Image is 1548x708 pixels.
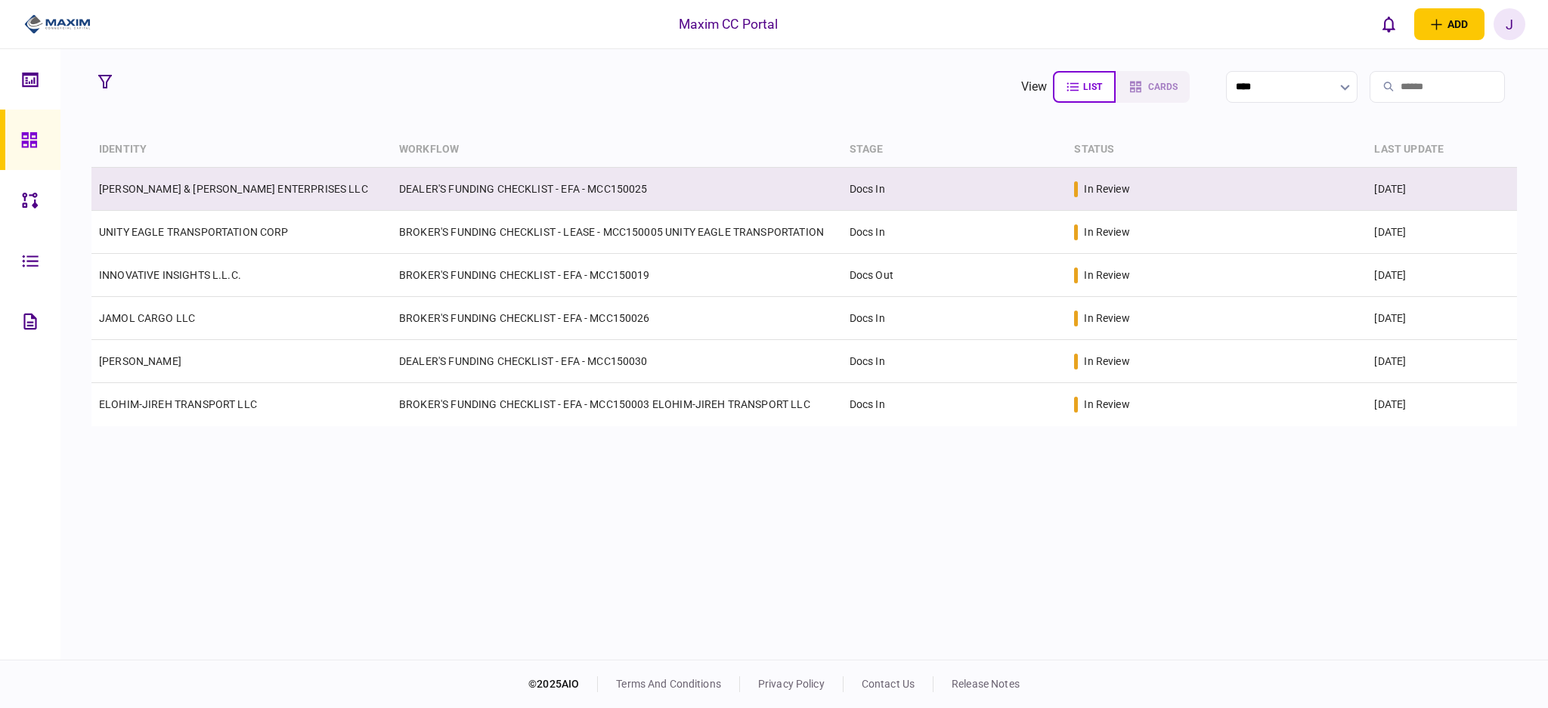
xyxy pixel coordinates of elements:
[1021,78,1048,96] div: view
[758,678,825,690] a: privacy policy
[1367,132,1517,168] th: last update
[952,678,1020,690] a: release notes
[842,340,1067,383] td: Docs In
[1067,132,1367,168] th: status
[99,355,181,367] a: [PERSON_NAME]
[1367,297,1517,340] td: [DATE]
[99,312,195,324] a: JAMOL CARGO LLC
[1148,82,1178,92] span: cards
[99,269,241,281] a: INNOVATIVE INSIGHTS L.L.C.
[1373,8,1405,40] button: open notifications list
[842,168,1067,211] td: Docs In
[1084,267,1129,283] div: in review
[842,132,1067,168] th: stage
[1084,311,1129,326] div: in review
[392,168,842,211] td: DEALER'S FUNDING CHECKLIST - EFA - MCC150025
[99,398,257,410] a: ELOHIM-JIREH TRANSPORT LLC
[392,254,842,297] td: BROKER'S FUNDING CHECKLIST - EFA - MCC150019
[1053,71,1116,103] button: list
[392,211,842,254] td: BROKER'S FUNDING CHECKLIST - LEASE - MCC150005 UNITY EAGLE TRANSPORTATION
[24,13,91,36] img: client company logo
[392,340,842,383] td: DEALER'S FUNDING CHECKLIST - EFA - MCC150030
[1367,211,1517,254] td: [DATE]
[842,297,1067,340] td: Docs In
[1367,340,1517,383] td: [DATE]
[842,254,1067,297] td: Docs Out
[616,678,721,690] a: terms and conditions
[1367,168,1517,211] td: [DATE]
[1083,82,1102,92] span: list
[99,183,368,195] a: [PERSON_NAME] & [PERSON_NAME] ENTERPRISES LLC
[392,297,842,340] td: BROKER'S FUNDING CHECKLIST - EFA - MCC150026
[392,132,842,168] th: workflow
[1494,8,1525,40] button: J
[392,383,842,426] td: BROKER'S FUNDING CHECKLIST - EFA - MCC150003 ELOHIM-JIREH TRANSPORT LLC
[679,14,779,34] div: Maxim CC Portal
[1367,383,1517,426] td: [DATE]
[1414,8,1485,40] button: open adding identity options
[1116,71,1190,103] button: cards
[842,383,1067,426] td: Docs In
[842,211,1067,254] td: Docs In
[1367,254,1517,297] td: [DATE]
[1084,181,1129,196] div: in review
[91,132,392,168] th: identity
[862,678,915,690] a: contact us
[1084,224,1129,240] div: in review
[1084,397,1129,412] div: in review
[1084,354,1129,369] div: in review
[99,226,289,238] a: UNITY EAGLE TRANSPORTATION CORP
[528,676,598,692] div: © 2025 AIO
